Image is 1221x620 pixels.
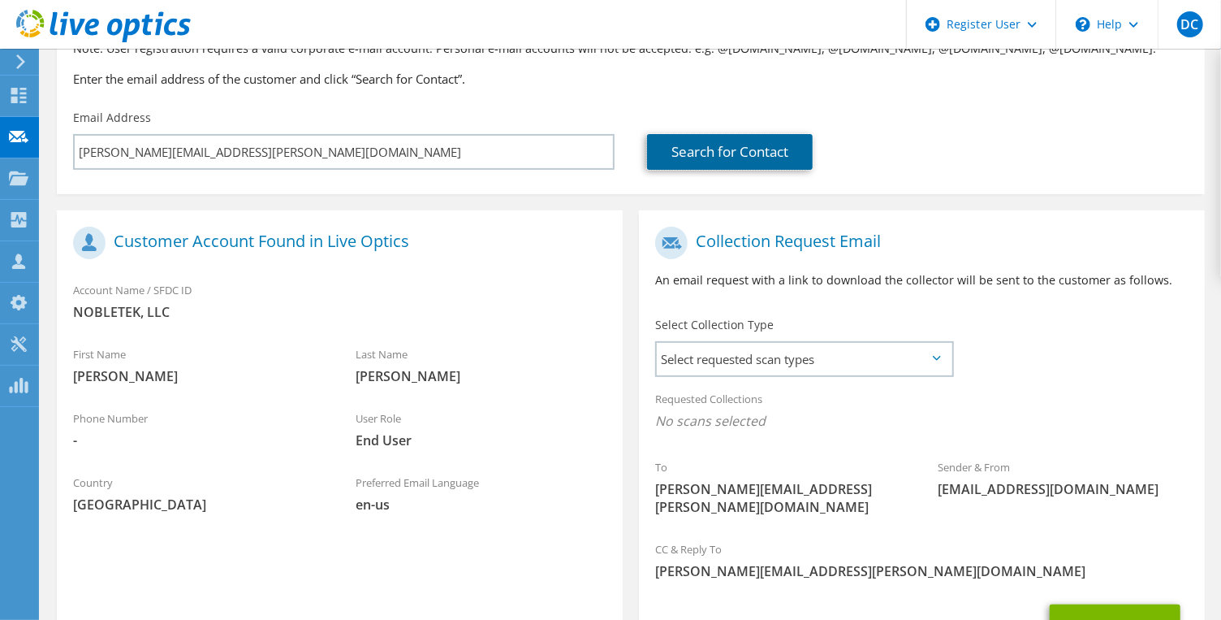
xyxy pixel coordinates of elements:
[655,227,1180,259] h1: Collection Request Email
[57,401,339,457] div: Phone Number
[339,401,622,457] div: User Role
[657,343,951,375] span: Select requested scan types
[921,450,1204,506] div: Sender & From
[73,496,323,514] span: [GEOGRAPHIC_DATA]
[639,450,921,524] div: To
[938,480,1188,498] span: [EMAIL_ADDRESS][DOMAIN_NAME]
[73,70,1189,88] h3: Enter the email address of the customer and click “Search for Contact”.
[73,367,323,385] span: [PERSON_NAME]
[647,134,813,170] a: Search for Contact
[1177,11,1203,37] span: DC
[655,317,774,333] label: Select Collection Type
[639,382,1205,442] div: Requested Collections
[73,110,151,126] label: Email Address
[655,271,1189,289] p: An email request with a link to download the collector will be sent to the customer as follows.
[655,412,1189,430] span: No scans selected
[655,480,905,516] span: [PERSON_NAME][EMAIL_ADDRESS][PERSON_NAME][DOMAIN_NAME]
[639,532,1205,588] div: CC & Reply To
[73,227,598,259] h1: Customer Account Found in Live Optics
[356,367,606,385] span: [PERSON_NAME]
[73,431,323,449] span: -
[57,273,623,329] div: Account Name / SFDC ID
[73,303,606,321] span: NOBLETEK, LLC
[339,337,622,393] div: Last Name
[339,466,622,522] div: Preferred Email Language
[356,431,606,449] span: End User
[1076,17,1090,32] svg: \n
[356,496,606,514] span: en-us
[655,562,1189,580] span: [PERSON_NAME][EMAIL_ADDRESS][PERSON_NAME][DOMAIN_NAME]
[57,466,339,522] div: Country
[57,337,339,393] div: First Name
